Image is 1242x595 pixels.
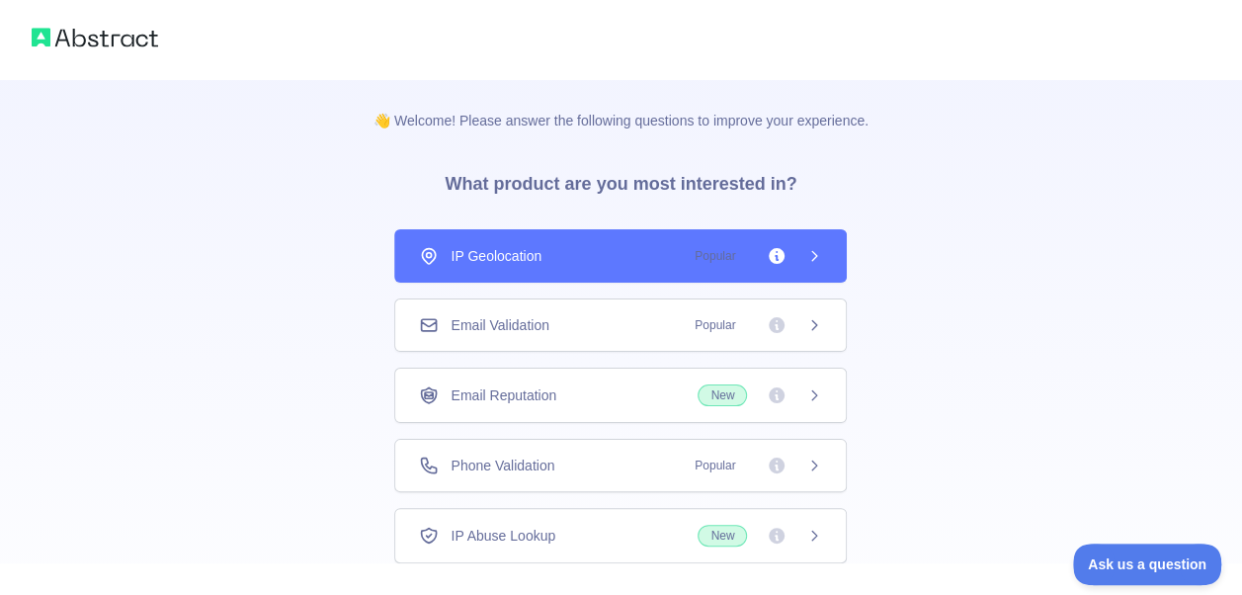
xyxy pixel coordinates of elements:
[683,246,747,266] span: Popular
[451,385,556,405] span: Email Reputation
[683,456,747,475] span: Popular
[698,384,747,406] span: New
[698,525,747,547] span: New
[451,456,554,475] span: Phone Validation
[1073,544,1222,585] iframe: Toggle Customer Support
[342,79,900,130] p: 👋 Welcome! Please answer the following questions to improve your experience.
[683,315,747,335] span: Popular
[451,526,555,546] span: IP Abuse Lookup
[413,130,828,229] h3: What product are you most interested in?
[451,315,548,335] span: Email Validation
[32,24,158,51] img: Abstract logo
[451,246,541,266] span: IP Geolocation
